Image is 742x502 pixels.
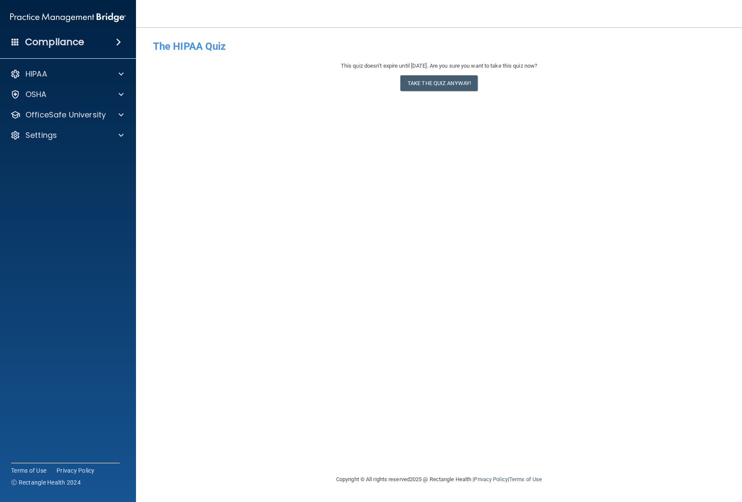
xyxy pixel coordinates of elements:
[509,476,542,482] a: Terms of Use
[153,61,725,71] div: This quiz doesn’t expire until [DATE]. Are you sure you want to take this quiz now?
[25,69,47,79] p: HIPAA
[284,466,594,493] div: Copyright © All rights reserved 2025 @ Rectangle Health | |
[57,466,95,475] a: Privacy Policy
[10,9,126,26] img: PMB logo
[10,130,124,140] a: Settings
[25,36,84,48] h4: Compliance
[11,466,46,475] a: Terms of Use
[474,476,507,482] a: Privacy Policy
[10,69,124,79] a: HIPAA
[10,110,124,120] a: OfficeSafe University
[25,130,57,140] p: Settings
[400,75,478,91] button: Take the quiz anyway!
[10,89,124,100] a: OSHA
[11,478,81,487] span: Ⓒ Rectangle Health 2024
[25,110,106,120] p: OfficeSafe University
[25,89,47,100] p: OSHA
[153,41,725,52] h4: The HIPAA Quiz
